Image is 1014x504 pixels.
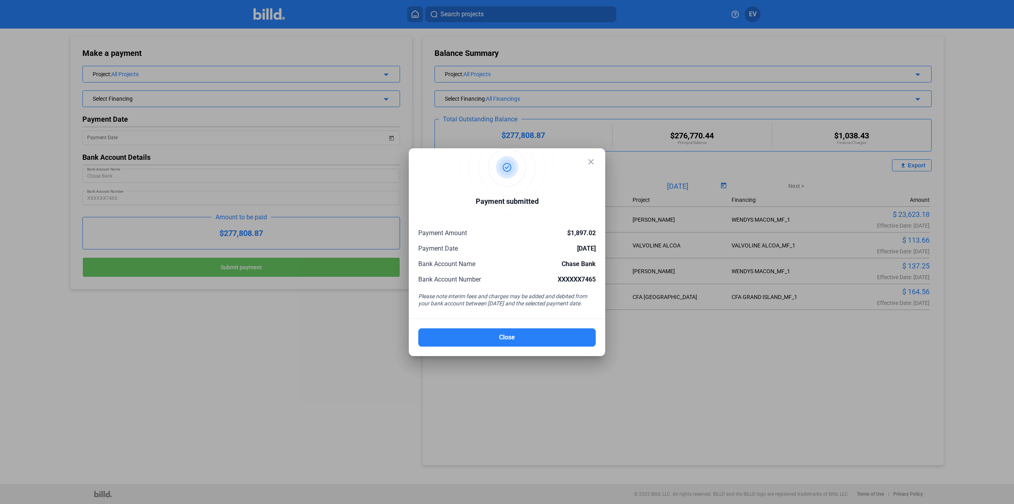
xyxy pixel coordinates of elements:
[476,196,539,209] div: Payment submitted
[418,293,596,309] div: Please note interim fees and charges may be added and debited from your bank account between [DAT...
[418,328,596,347] button: Close
[418,245,458,252] span: Payment Date
[418,276,481,283] span: Bank Account Number
[418,229,467,237] span: Payment Amount
[418,260,475,268] span: Bank Account Name
[558,276,596,283] span: XXXXXX7465
[586,157,596,167] mat-icon: close
[577,245,596,252] span: [DATE]
[567,229,596,237] span: $1,897.02
[562,260,596,268] span: Chase Bank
